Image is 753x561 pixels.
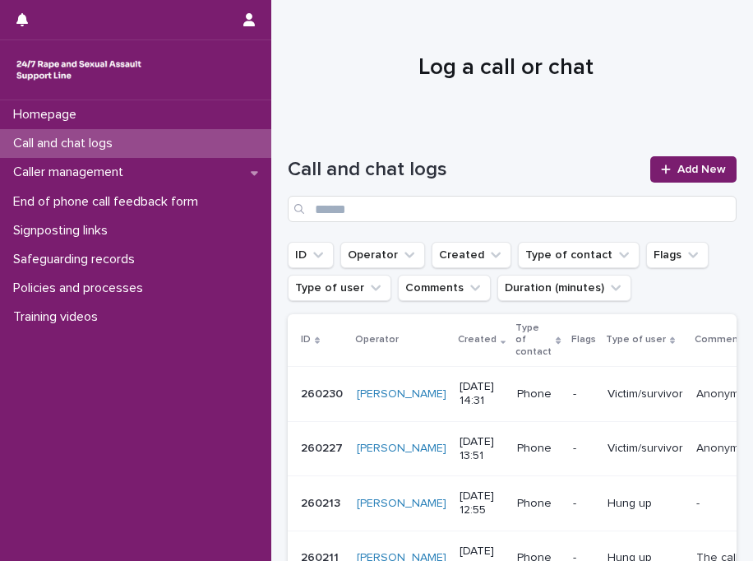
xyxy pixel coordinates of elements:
[460,489,504,517] p: [DATE] 12:55
[515,319,552,361] p: Type of contact
[357,442,446,456] a: [PERSON_NAME]
[432,242,511,268] button: Created
[517,442,559,456] p: Phone
[288,54,724,82] h1: Log a call or chat
[518,242,640,268] button: Type of contact
[696,494,703,511] p: -
[7,252,148,267] p: Safeguarding records
[357,497,446,511] a: [PERSON_NAME]
[7,165,136,180] p: Caller management
[606,331,666,349] p: Type of user
[398,275,491,301] button: Comments
[355,331,399,349] p: Operator
[497,275,631,301] button: Duration (minutes)
[13,53,145,86] img: rhQMoQhaT3yELyF149Cw
[7,107,90,123] p: Homepage
[607,387,683,401] p: Victim/survivor
[695,331,747,349] p: Comments
[517,497,559,511] p: Phone
[340,242,425,268] button: Operator
[646,242,709,268] button: Flags
[357,387,446,401] a: [PERSON_NAME]
[460,435,504,463] p: [DATE] 13:51
[607,497,683,511] p: Hung up
[573,442,594,456] p: -
[677,164,726,175] span: Add New
[301,494,344,511] p: 260213
[460,380,504,408] p: [DATE] 14:31
[458,331,497,349] p: Created
[7,194,211,210] p: End of phone call feedback form
[607,442,683,456] p: Victim/survivor
[7,223,121,239] p: Signposting links
[7,309,111,325] p: Training videos
[288,196,737,222] input: Search
[571,331,596,349] p: Flags
[288,158,640,182] h1: Call and chat logs
[650,156,737,183] a: Add New
[573,387,594,401] p: -
[573,497,594,511] p: -
[301,384,346,401] p: 260230
[301,331,311,349] p: ID
[517,387,559,401] p: Phone
[288,242,334,268] button: ID
[7,280,156,296] p: Policies and processes
[7,136,126,151] p: Call and chat logs
[301,438,346,456] p: 260227
[288,275,391,301] button: Type of user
